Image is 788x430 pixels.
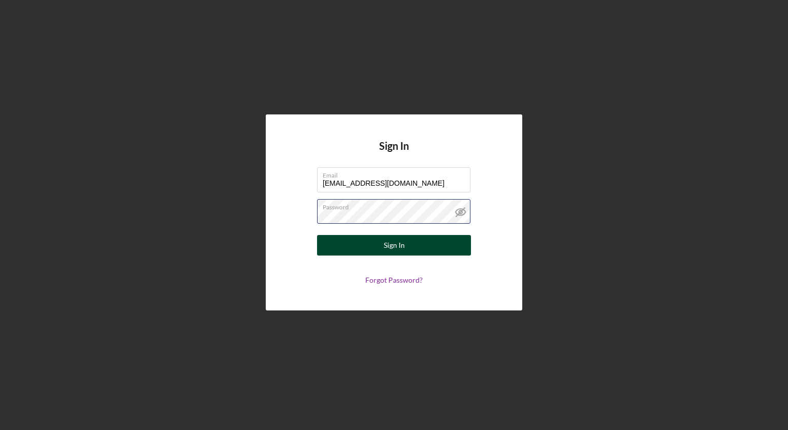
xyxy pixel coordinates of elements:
[379,140,409,167] h4: Sign In
[323,200,470,211] label: Password
[384,235,405,256] div: Sign In
[323,168,470,179] label: Email
[317,235,471,256] button: Sign In
[365,276,423,284] a: Forgot Password?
